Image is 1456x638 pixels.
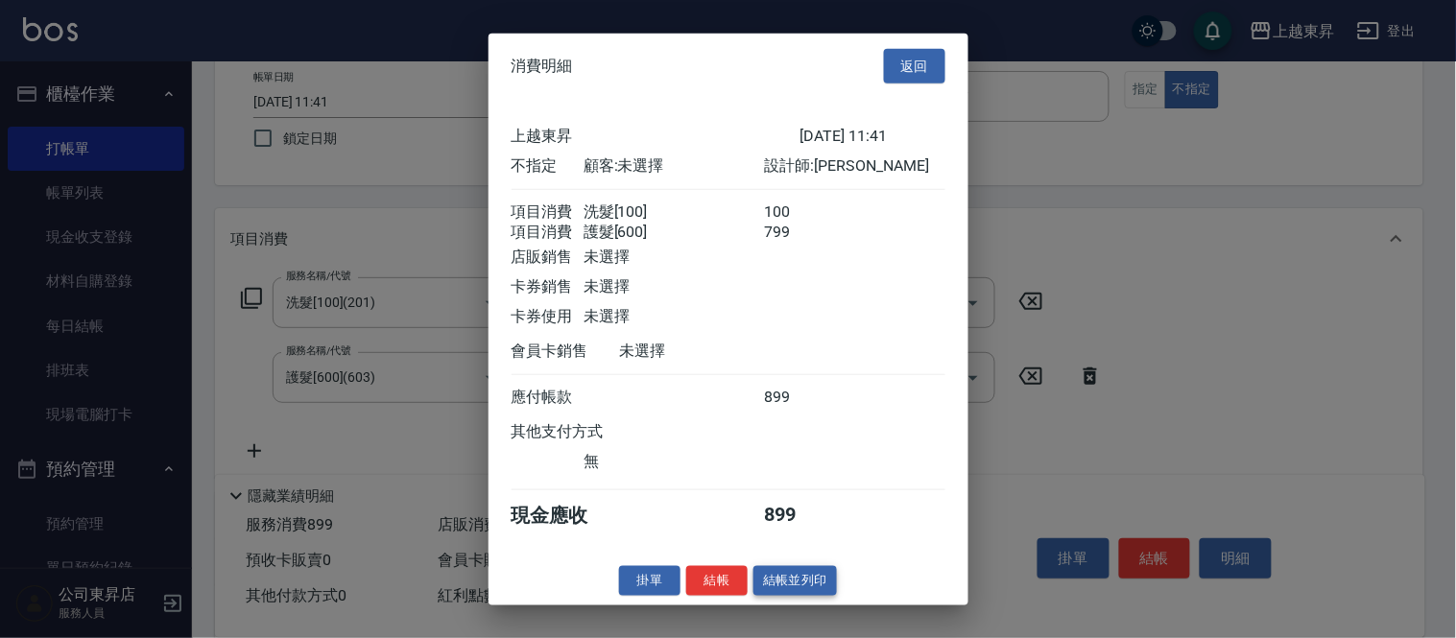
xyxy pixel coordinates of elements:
[764,503,836,529] div: 899
[512,223,584,243] div: 項目消費
[512,422,656,442] div: 其他支付方式
[512,57,573,76] span: 消費明細
[512,503,620,529] div: 現金應收
[512,307,584,327] div: 卡券使用
[764,202,836,223] div: 100
[584,202,764,223] div: 洗髮[100]
[584,452,764,472] div: 無
[584,277,764,297] div: 未選擇
[764,156,944,177] div: 設計師: [PERSON_NAME]
[512,248,584,268] div: 店販銷售
[584,307,764,327] div: 未選擇
[764,388,836,408] div: 899
[764,223,836,243] div: 799
[686,566,748,596] button: 結帳
[884,48,945,83] button: 返回
[800,127,945,147] div: [DATE] 11:41
[512,127,800,147] div: 上越東昇
[512,388,584,408] div: 應付帳款
[584,223,764,243] div: 護髮[600]
[620,342,800,362] div: 未選擇
[512,277,584,297] div: 卡券銷售
[512,202,584,223] div: 項目消費
[584,156,764,177] div: 顧客: 未選擇
[753,566,837,596] button: 結帳並列印
[584,248,764,268] div: 未選擇
[619,566,680,596] button: 掛單
[512,156,584,177] div: 不指定
[512,342,620,362] div: 會員卡銷售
